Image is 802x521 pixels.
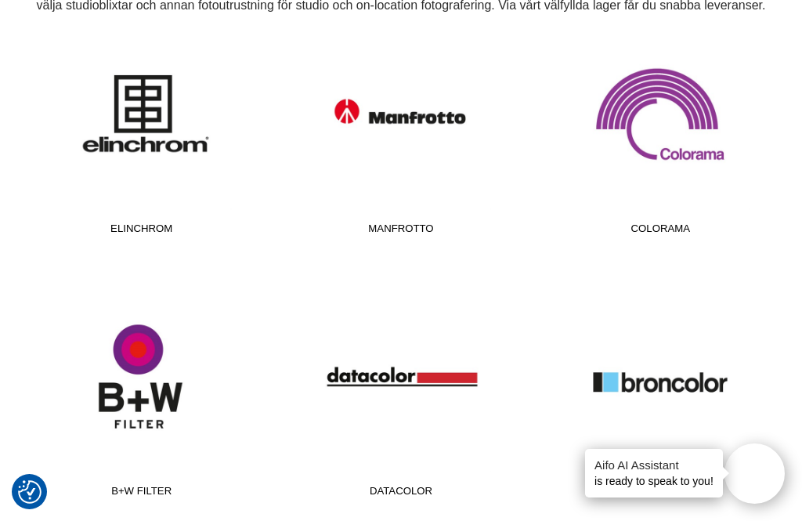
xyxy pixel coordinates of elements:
[22,292,262,504] a: B+W Filter
[22,30,262,241] a: Elinchrom
[18,478,42,506] button: Samtyckesinställningar
[281,221,521,242] span: Manfrotto
[540,292,780,504] a: Broncolor
[22,483,262,505] span: B+W Filter
[585,449,723,497] div: is ready to speak to you!
[22,221,262,242] span: Elinchrom
[281,292,521,504] a: Datacolor
[18,480,42,504] img: Revisit consent button
[281,30,521,241] a: Manfrotto
[540,483,780,505] span: Broncolor
[540,221,780,242] span: Colorama
[594,457,713,473] h4: Aifo AI Assistant
[281,483,521,505] span: Datacolor
[540,30,780,241] a: Colorama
